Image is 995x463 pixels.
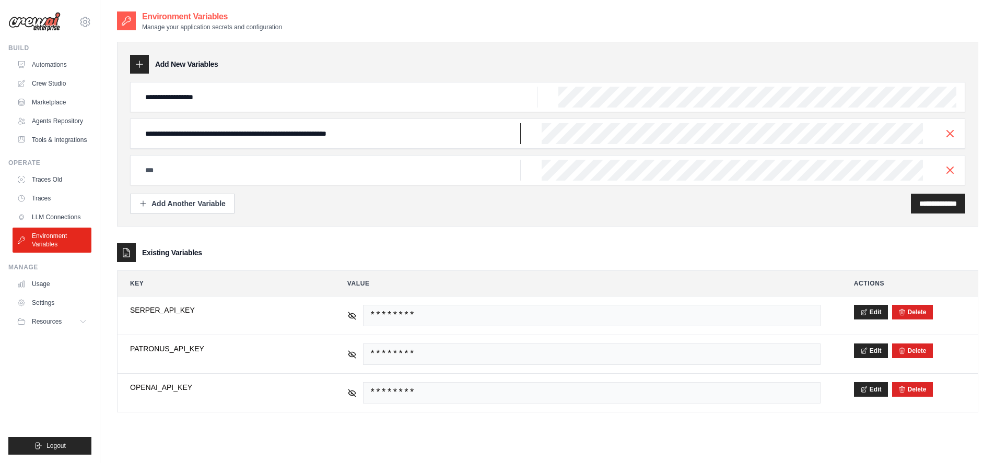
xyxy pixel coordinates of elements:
[13,56,91,73] a: Automations
[8,263,91,271] div: Manage
[118,271,326,296] th: Key
[13,228,91,253] a: Environment Variables
[13,75,91,92] a: Crew Studio
[8,12,61,32] img: Logo
[13,209,91,225] a: LLM Connections
[8,44,91,52] div: Build
[130,382,314,393] span: OPENAI_API_KEY
[32,317,62,326] span: Resources
[46,442,66,450] span: Logout
[142,10,282,23] h2: Environment Variables
[13,313,91,330] button: Resources
[139,198,226,209] div: Add Another Variable
[13,132,91,148] a: Tools & Integrations
[898,308,927,316] button: Delete
[130,343,314,354] span: PATRONUS_API_KEY
[335,271,833,296] th: Value
[130,194,235,213] button: Add Another Variable
[13,94,91,111] a: Marketplace
[13,276,91,292] a: Usage
[8,437,91,455] button: Logout
[898,347,927,355] button: Delete
[854,382,888,397] button: Edit
[13,294,91,311] a: Settings
[8,159,91,167] div: Operate
[142,23,282,31] p: Manage your application secrets and configuration
[130,305,314,315] span: SERPER_API_KEY
[142,247,202,258] h3: Existing Variables
[155,59,218,69] h3: Add New Variables
[898,385,927,394] button: Delete
[13,113,91,129] a: Agents Repository
[841,271,978,296] th: Actions
[13,171,91,188] a: Traces Old
[13,190,91,207] a: Traces
[854,343,888,358] button: Edit
[854,305,888,319] button: Edit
